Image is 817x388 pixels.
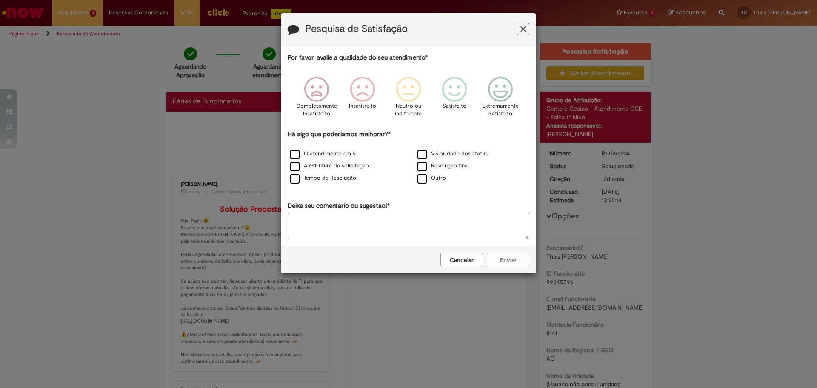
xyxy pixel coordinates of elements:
label: Tempo de Resolução [290,174,356,182]
label: O atendimento em si [290,150,357,158]
p: Extremamente Satisfeito [482,102,519,118]
button: Cancelar [440,253,483,267]
div: Satisfeito [433,70,476,129]
label: Deixe seu comentário ou sugestão!* [288,201,390,210]
div: Completamente Insatisfeito [294,70,338,129]
label: Por favor, avalie a qualidade do seu atendimento* [288,53,428,62]
label: Resolução final [417,162,469,170]
label: Pesquisa de Satisfação [305,23,408,34]
p: Neutro ou indiferente [393,102,424,118]
p: Completamente Insatisfeito [296,102,337,118]
div: Extremamente Satisfeito [479,70,522,129]
p: Satisfeito [443,102,466,110]
div: Há algo que poderíamos melhorar?* [288,130,529,185]
label: A estrutura da solicitação [290,162,369,170]
div: Insatisfeito [341,70,384,129]
p: Insatisfeito [349,102,376,110]
div: Neutro ou indiferente [387,70,430,129]
label: Outro [417,174,446,182]
label: Visibilidade dos status [417,150,488,158]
